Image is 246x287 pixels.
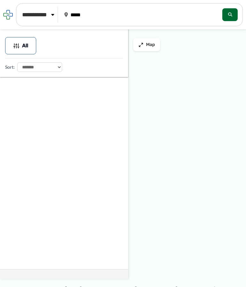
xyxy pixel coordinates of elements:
img: Maximize [138,42,143,47]
span: All [22,44,28,48]
span: Map [146,42,155,48]
img: Filter [13,43,20,49]
label: Sort: [5,63,15,71]
button: All [5,37,36,54]
img: Expected Healthcare Mobile Logo [3,10,13,19]
button: Map [133,38,160,51]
